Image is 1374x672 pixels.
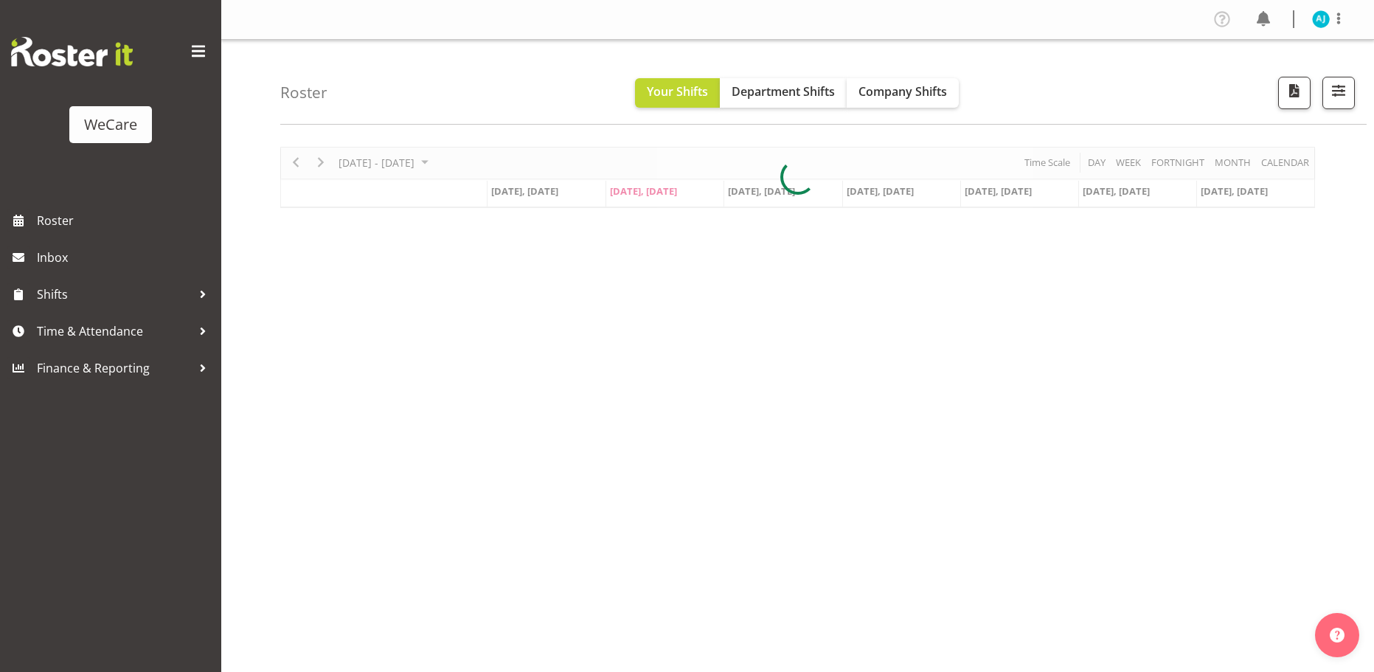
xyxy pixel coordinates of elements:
[11,37,133,66] img: Rosterit website logo
[1330,628,1344,642] img: help-xxl-2.png
[1278,77,1311,109] button: Download a PDF of the roster according to the set date range.
[37,283,192,305] span: Shifts
[280,84,327,101] h4: Roster
[635,78,720,108] button: Your Shifts
[847,78,959,108] button: Company Shifts
[1322,77,1355,109] button: Filter Shifts
[37,246,214,269] span: Inbox
[1312,10,1330,28] img: aj-jones10453.jpg
[37,357,192,379] span: Finance & Reporting
[37,209,214,232] span: Roster
[720,78,847,108] button: Department Shifts
[732,83,835,100] span: Department Shifts
[647,83,708,100] span: Your Shifts
[84,114,137,136] div: WeCare
[858,83,947,100] span: Company Shifts
[37,320,192,342] span: Time & Attendance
